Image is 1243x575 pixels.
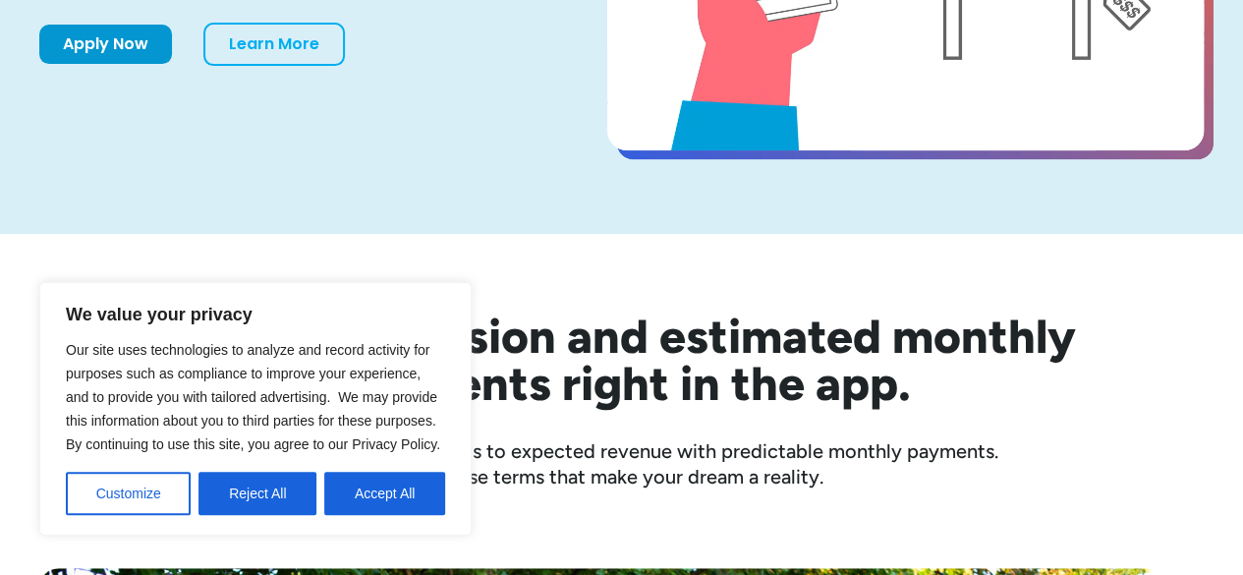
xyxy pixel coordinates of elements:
[203,23,345,66] a: Learn More
[324,472,445,515] button: Accept All
[39,25,172,64] a: Apply Now
[198,472,316,515] button: Reject All
[66,303,445,326] p: We value your privacy
[66,342,440,452] span: Our site uses technologies to analyze and record activity for purposes such as compliance to impr...
[39,438,1204,489] div: Compare equipment costs to expected revenue with predictable monthly payments. Choose terms that ...
[72,313,1172,407] h2: See your decision and estimated monthly payments right in the app.
[39,282,472,536] div: We value your privacy
[66,472,191,515] button: Customize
